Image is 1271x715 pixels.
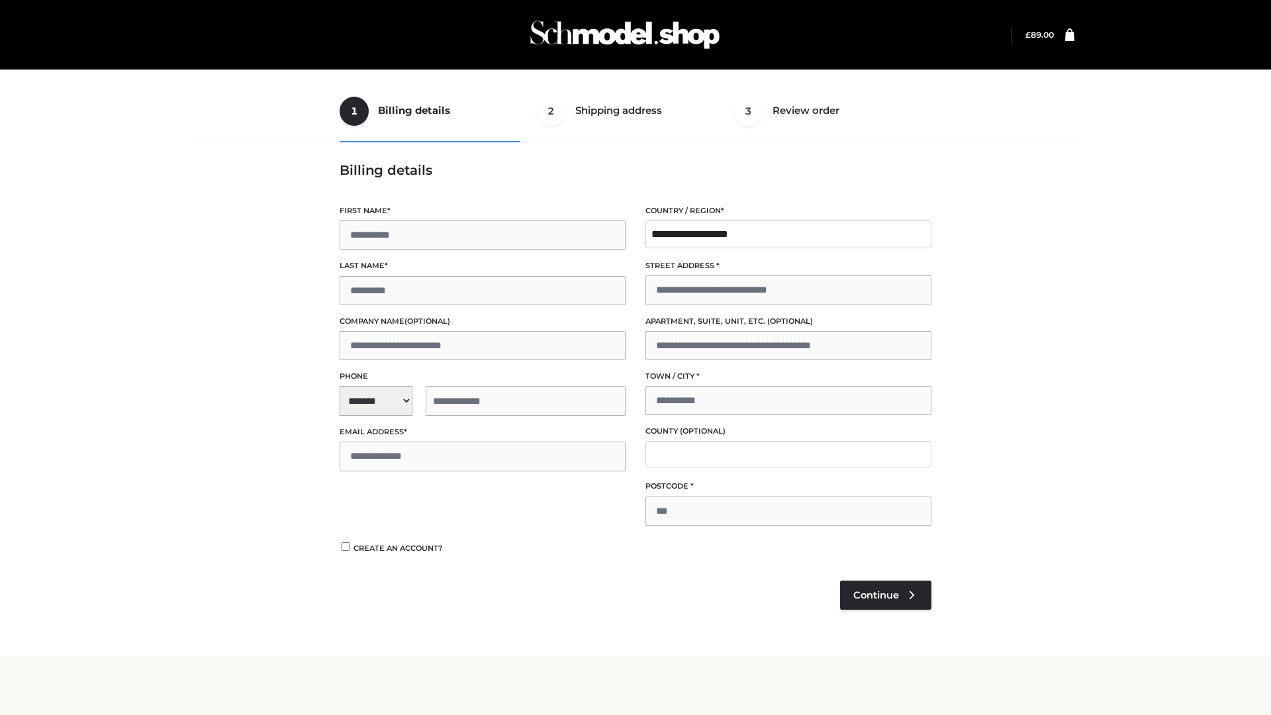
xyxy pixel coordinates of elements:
[526,9,724,61] img: Schmodel Admin 964
[645,260,931,272] label: Street address
[645,370,931,383] label: Town / City
[645,315,931,328] label: Apartment, suite, unit, etc.
[645,425,931,438] label: County
[340,162,931,178] h3: Billing details
[1025,30,1031,40] span: £
[340,370,626,383] label: Phone
[1025,30,1054,40] a: £89.00
[340,260,626,272] label: Last name
[353,544,443,553] span: Create an account?
[853,589,899,601] span: Continue
[767,316,813,326] span: (optional)
[1025,30,1054,40] bdi: 89.00
[404,316,450,326] span: (optional)
[340,205,626,217] label: First name
[840,581,931,610] a: Continue
[340,542,352,551] input: Create an account?
[680,426,726,436] span: (optional)
[645,480,931,493] label: Postcode
[645,205,931,217] label: Country / Region
[340,426,626,438] label: Email address
[340,315,626,328] label: Company name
